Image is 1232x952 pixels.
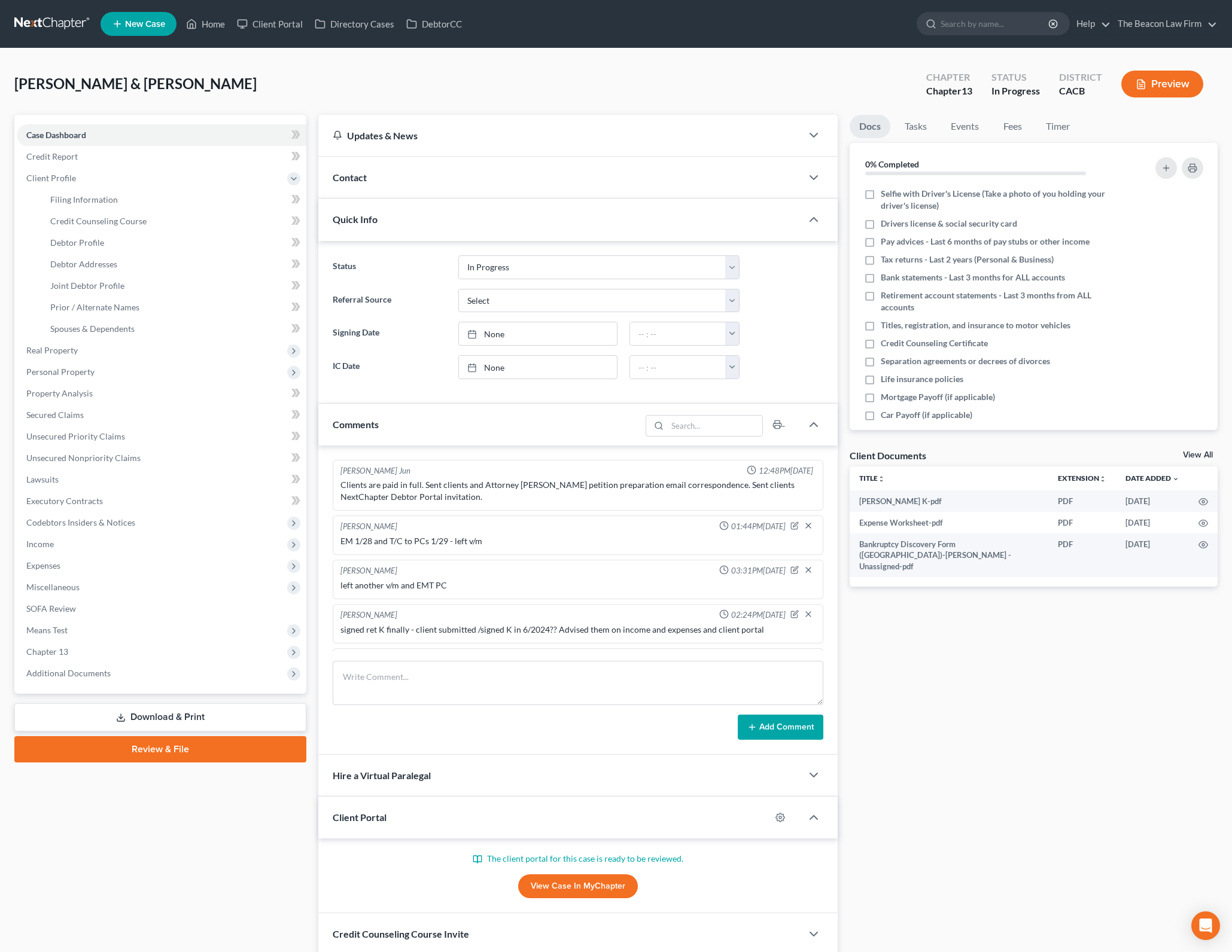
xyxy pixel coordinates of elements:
[41,275,306,297] a: Joint Debtor Profile
[881,373,963,385] span: Life insurance policies
[26,453,141,463] span: Unsecured Nonpriority Claims
[926,84,972,98] div: Chapter
[14,736,306,762] a: Review & File
[327,322,452,346] label: Signing Date
[14,703,306,731] a: Download & Print
[26,130,86,140] span: Case Dashboard
[17,426,306,447] a: Unsecured Priority Claims
[333,213,378,225] span: Quick Info
[759,465,813,477] span: 12:48PM[DATE]
[26,151,78,161] span: Credit Report
[340,565,397,577] div: [PERSON_NAME]
[881,409,972,421] span: Car Payoff (if applicable)
[731,521,786,532] span: 01:44PM[DATE]
[630,322,726,345] input: -- : --
[991,71,1040,84] div: Status
[333,770,431,781] span: Hire a Virtual Paralegal
[459,322,617,345] a: None
[327,255,452,279] label: Status
[50,302,139,312] span: Prior / Alternate Names
[17,124,306,146] a: Case Dashboard
[881,254,1054,266] span: Tax returns - Last 2 years (Personal & Business)
[26,625,68,635] span: Means Test
[26,603,76,614] span: SOFA Review
[881,271,1065,283] span: Bank statements - Last 3 months for ALL accounts
[180,13,231,35] a: Home
[340,535,816,547] div: EM 1/28 and T/C to PCs 1/29 - left v/m
[895,115,936,138] a: Tasks
[850,115,890,138] a: Docs
[1059,71,1102,84] div: District
[333,419,379,430] span: Comments
[731,609,786,621] span: 02:24PM[DATE]
[333,928,469,939] span: Credit Counseling Course Invite
[518,874,638,898] a: View Case in MyChapter
[850,512,1048,533] td: Expense Worksheet-pdf
[991,84,1040,98] div: In Progress
[26,173,76,183] span: Client Profile
[881,188,1115,212] span: Selfie with Driver's License (Take a photo of you holding your driver's license)
[26,431,125,441] span: Unsecured Priority Claims
[1036,115,1079,138] a: Timer
[850,533,1048,577] td: Bankruptcy Discovery Form ([GEOGRAPHIC_DATA])-[PERSON_NAME] - Unassigned-pdf
[850,449,926,462] div: Client Documents
[26,474,59,484] span: Lawsuits
[340,624,816,636] div: signed ret K finally - client submitted /signed K in 6/2024?? Advised them on income and expenses...
[1125,474,1179,483] a: Date Added expand_more
[941,13,1050,35] input: Search by name...
[881,355,1050,367] span: Separation agreements or decrees of divorces
[50,194,118,205] span: Filing Information
[26,345,78,355] span: Real Property
[50,324,135,334] span: Spouses & Dependents
[881,289,1115,313] span: Retirement account statements - Last 3 months from ALL accounts
[340,521,397,533] div: [PERSON_NAME]
[1070,13,1111,35] a: Help
[333,172,367,183] span: Contact
[993,115,1032,138] a: Fees
[17,146,306,167] a: Credit Report
[1048,533,1116,577] td: PDF
[50,237,104,248] span: Debtor Profile
[26,539,54,549] span: Income
[17,490,306,512] a: Executory Contracts
[333,811,387,823] span: Client Portal
[17,447,306,469] a: Unsecured Nonpriority Claims
[1191,911,1220,940] div: Open Intercom Messenger
[26,646,68,657] span: Chapter 13
[881,319,1070,331] span: Titles, registration, and insurance to motor vehicles
[1116,533,1189,577] td: [DATE]
[41,318,306,340] a: Spouses & Dependents
[17,598,306,620] a: SOFA Review
[41,297,306,318] a: Prior / Alternate Names
[1116,490,1189,512] td: [DATE]
[881,236,1090,248] span: Pay advices - Last 6 months of pay stubs or other income
[41,189,306,210] a: Filing Information
[881,337,988,349] span: Credit Counseling Certificate
[878,475,885,483] i: unfold_more
[17,383,306,404] a: Property Analysis
[340,579,816,591] div: left another v/m and EMT PC
[1183,451,1213,459] a: View All
[26,388,93,398] span: Property Analysis
[340,609,397,621] div: [PERSON_NAME]
[125,20,165,29] span: New Case
[26,410,84,420] span: Secured Claims
[941,115,988,138] a: Events
[1048,490,1116,512] td: PDF
[41,210,306,232] a: Credit Counseling Course
[333,129,788,142] div: Updates & News
[340,479,816,503] div: Clients are paid in full. Sent clients and Attorney [PERSON_NAME] petition preparation email corr...
[865,159,919,169] strong: 0% Completed
[731,565,786,576] span: 03:31PM[DATE]
[340,465,410,477] div: [PERSON_NAME] Jun
[859,474,885,483] a: Titleunfold_more
[26,367,95,377] span: Personal Property
[1048,512,1116,533] td: PDF
[26,560,60,570] span: Expenses
[17,404,306,426] a: Secured Claims
[881,391,995,403] span: Mortgage Payoff (if applicable)
[14,75,257,92] span: [PERSON_NAME] & [PERSON_NAME]
[41,254,306,275] a: Debtor Addresses
[327,355,452,379] label: IC Date
[1172,475,1179,483] i: expand_more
